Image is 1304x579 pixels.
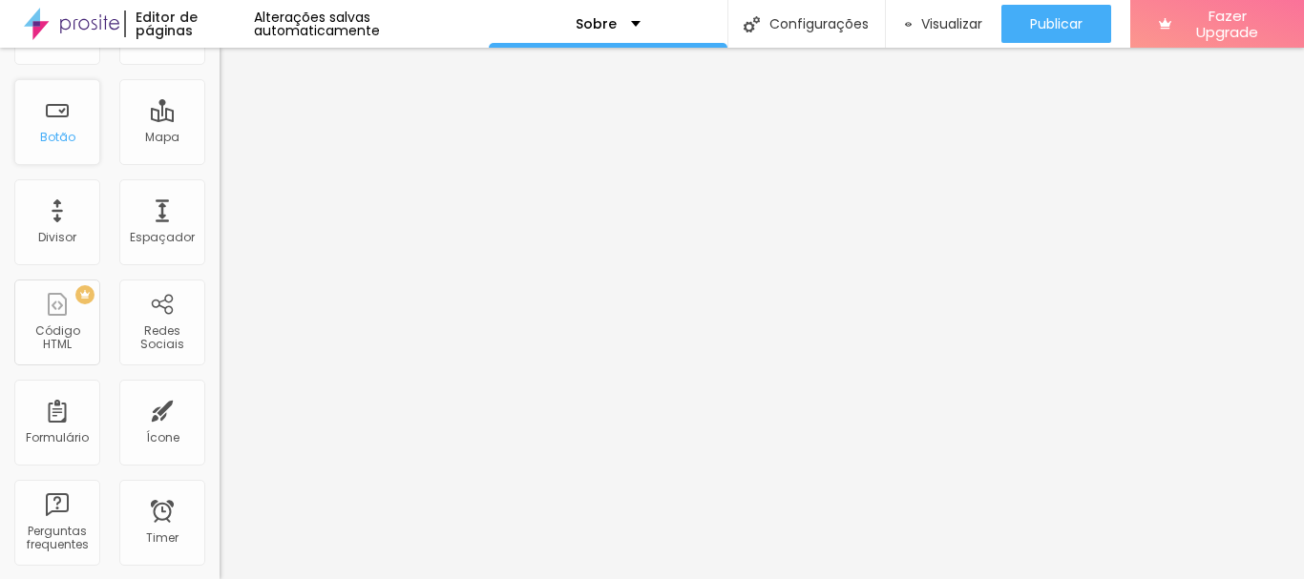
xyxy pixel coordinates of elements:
iframe: Editor [220,48,1304,579]
div: Perguntas frequentes [19,525,95,552]
div: Redes Sociais [124,324,200,352]
span: Visualizar [921,16,982,31]
div: Timer [146,531,179,545]
div: Formulário [26,431,89,445]
div: Código HTML [19,324,95,352]
button: Publicar [1001,5,1111,43]
div: Divisor [38,231,76,244]
p: Sobre [576,17,617,31]
span: Publicar [1030,16,1083,31]
div: Mapa [145,131,179,144]
span: Fazer Upgrade [1179,8,1275,41]
div: Ícone [146,431,179,445]
button: Visualizar [886,5,1002,43]
div: Alterações salvas automaticamente [254,10,489,37]
img: Icone [744,16,760,32]
img: view-1.svg [905,16,913,32]
div: Espaçador [130,231,195,244]
div: Botão [40,131,75,144]
div: Editor de páginas [124,10,253,37]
